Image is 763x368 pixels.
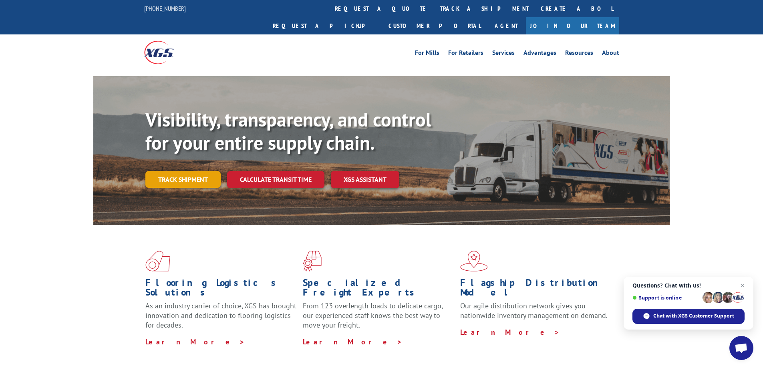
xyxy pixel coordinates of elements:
b: Visibility, transparency, and control for your entire supply chain. [145,107,431,155]
a: Join Our Team [526,17,619,34]
a: Track shipment [145,171,221,188]
a: Learn More > [303,337,403,346]
div: Chat with XGS Customer Support [632,309,745,324]
img: xgs-icon-focused-on-flooring-red [303,251,322,271]
span: Chat with XGS Customer Support [653,312,734,320]
a: Resources [565,50,593,58]
span: Our agile distribution network gives you nationwide inventory management on demand. [460,301,608,320]
span: Support is online [632,295,700,301]
h1: Flooring Logistics Solutions [145,278,297,301]
a: Request a pickup [267,17,383,34]
span: As an industry carrier of choice, XGS has brought innovation and dedication to flooring logistics... [145,301,296,330]
h1: Flagship Distribution Model [460,278,612,301]
a: Services [492,50,515,58]
img: xgs-icon-flagship-distribution-model-red [460,251,488,271]
a: Advantages [523,50,556,58]
a: Calculate transit time [227,171,324,188]
a: About [602,50,619,58]
a: Agent [487,17,526,34]
a: Learn More > [145,337,245,346]
a: For Mills [415,50,439,58]
div: Open chat [729,336,753,360]
p: From 123 overlength loads to delicate cargo, our experienced staff knows the best way to move you... [303,301,454,337]
a: Customer Portal [383,17,487,34]
a: XGS ASSISTANT [331,171,399,188]
a: For Retailers [448,50,483,58]
a: [PHONE_NUMBER] [144,4,186,12]
span: Questions? Chat with us! [632,282,745,289]
img: xgs-icon-total-supply-chain-intelligence-red [145,251,170,271]
a: Learn More > [460,328,560,337]
span: Close chat [738,281,747,290]
h1: Specialized Freight Experts [303,278,454,301]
